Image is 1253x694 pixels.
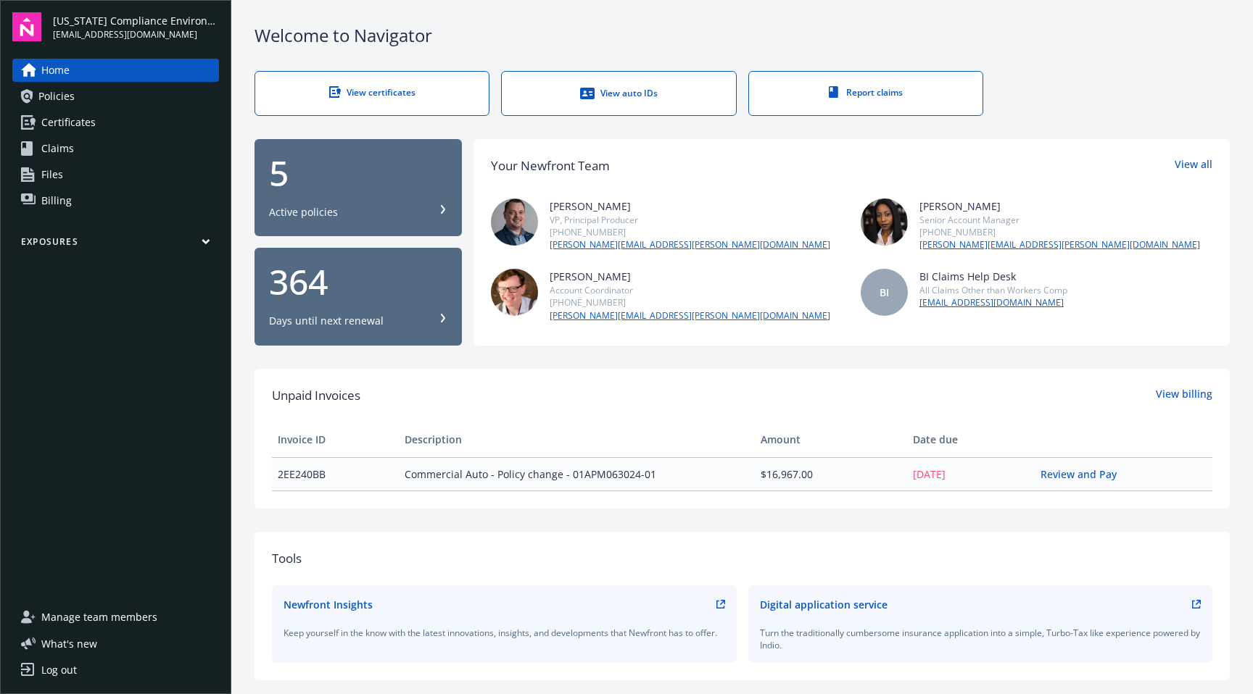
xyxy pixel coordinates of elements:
div: All Claims Other than Workers Comp [919,284,1067,296]
img: photo [491,269,538,316]
span: Commercial Auto - Policy change - 01APM063024-01 [405,467,749,482]
div: Digital application service [760,597,888,612]
a: [PERSON_NAME][EMAIL_ADDRESS][PERSON_NAME][DOMAIN_NAME] [550,309,830,322]
a: Review and Pay [1041,467,1128,481]
a: Certificates [12,111,219,134]
div: Report claims [778,86,954,99]
th: Date due [907,422,1034,457]
td: 2EE240BB [272,457,399,490]
span: What ' s new [41,636,97,651]
a: [PERSON_NAME][EMAIL_ADDRESS][PERSON_NAME][DOMAIN_NAME] [550,238,830,251]
span: Certificates [41,111,96,134]
div: Senior Account Manager [919,214,1200,226]
div: [PERSON_NAME] [919,198,1200,214]
div: View auto IDs [531,86,706,101]
a: Policies [12,85,219,108]
div: Keep yourself in the know with the latest innovations, insights, and developments that Newfront h... [284,627,725,639]
div: Account Coordinator [550,284,830,296]
img: photo [861,198,908,246]
img: photo [491,198,538,246]
div: View certificates [284,86,460,99]
button: [US_STATE] Compliance Environmental, LLC[EMAIL_ADDRESS][DOMAIN_NAME] [53,12,219,41]
div: [PHONE_NUMBER] [550,226,830,238]
div: [PERSON_NAME] [550,269,830,284]
span: Billing [41,189,72,212]
td: [DATE] [907,457,1034,490]
div: Turn the traditionally cumbersome insurance application into a simple, Turbo-Tax like experience ... [760,627,1202,651]
th: Amount [755,422,907,457]
a: [EMAIL_ADDRESS][DOMAIN_NAME] [919,296,1067,309]
div: Tools [272,549,1212,568]
div: Log out [41,659,77,682]
a: [PERSON_NAME][EMAIL_ADDRESS][PERSON_NAME][DOMAIN_NAME] [919,238,1200,251]
div: Days until next renewal [269,314,384,328]
th: Invoice ID [272,422,399,457]
div: [PERSON_NAME] [550,198,830,214]
span: Unpaid Invoices [272,386,360,405]
div: 5 [269,156,447,191]
div: 364 [269,264,447,299]
a: View billing [1156,386,1212,405]
a: Billing [12,189,219,212]
span: Policies [38,85,75,108]
span: [US_STATE] Compliance Environmental, LLC [53,13,219,28]
button: Exposures [12,235,219,254]
a: Claims [12,137,219,160]
a: Home [12,59,219,82]
td: $16,967.00 [755,457,907,490]
div: BI Claims Help Desk [919,269,1067,284]
div: Welcome to Navigator [255,23,1230,48]
div: [PHONE_NUMBER] [550,296,830,309]
div: Active policies [269,205,338,220]
span: [EMAIL_ADDRESS][DOMAIN_NAME] [53,28,219,41]
a: View all [1175,156,1212,175]
a: View certificates [255,71,489,116]
button: 364Days until next renewal [255,248,462,346]
th: Description [399,422,755,457]
a: Manage team members [12,606,219,629]
span: Manage team members [41,606,157,629]
span: Home [41,59,70,82]
a: Report claims [748,71,983,116]
span: BI [880,285,889,300]
a: View auto IDs [501,71,736,116]
span: Files [41,163,63,186]
img: navigator-logo.svg [12,12,41,41]
div: Newfront Insights [284,597,373,612]
div: Your Newfront Team [491,156,610,175]
div: VP, Principal Producer [550,214,830,226]
a: Files [12,163,219,186]
span: Claims [41,137,74,160]
div: [PHONE_NUMBER] [919,226,1200,238]
button: What's new [12,636,120,651]
button: 5Active policies [255,139,462,237]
